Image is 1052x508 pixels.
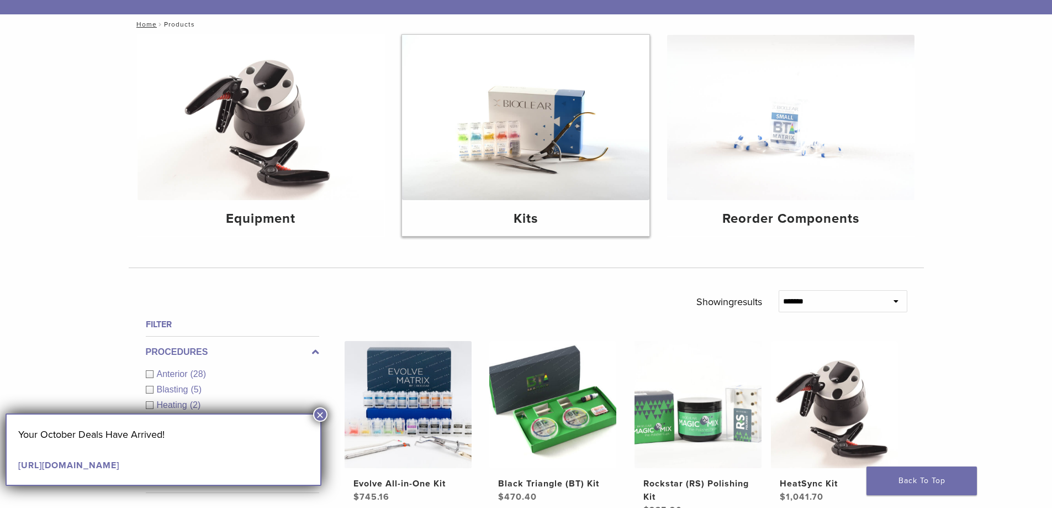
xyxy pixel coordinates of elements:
[780,491,786,502] span: $
[146,209,376,229] h4: Equipment
[643,477,753,504] h2: Rockstar (RS) Polishing Kit
[190,400,201,410] span: (2)
[133,20,157,28] a: Home
[353,491,389,502] bdi: 745.16
[191,385,202,394] span: (5)
[157,385,191,394] span: Blasting
[770,341,899,504] a: HeatSync KitHeatSync Kit $1,041.70
[866,467,977,495] a: Back To Top
[489,341,616,468] img: Black Triangle (BT) Kit
[157,22,164,27] span: /
[129,14,924,34] nav: Products
[191,369,206,379] span: (28)
[667,35,914,236] a: Reorder Components
[353,491,360,502] span: $
[157,400,190,410] span: Heating
[635,341,762,468] img: Rockstar (RS) Polishing Kit
[667,35,914,200] img: Reorder Components
[138,35,385,236] a: Equipment
[345,341,472,468] img: Evolve All-in-One Kit
[146,318,319,331] h4: Filter
[411,209,641,229] h4: Kits
[18,426,309,443] p: Your October Deals Have Arrived!
[696,290,762,313] p: Showing results
[498,491,537,502] bdi: 470.40
[780,477,889,490] h2: HeatSync Kit
[157,369,191,379] span: Anterior
[676,209,906,229] h4: Reorder Components
[402,35,649,200] img: Kits
[498,491,504,502] span: $
[771,341,898,468] img: HeatSync Kit
[138,35,385,200] img: Equipment
[780,491,823,502] bdi: 1,041.70
[498,477,607,490] h2: Black Triangle (BT) Kit
[18,460,119,471] a: [URL][DOMAIN_NAME]
[313,407,327,422] button: Close
[402,35,649,236] a: Kits
[146,345,319,359] label: Procedures
[353,477,463,490] h2: Evolve All-in-One Kit
[489,341,617,504] a: Black Triangle (BT) KitBlack Triangle (BT) Kit $470.40
[344,341,473,504] a: Evolve All-in-One KitEvolve All-in-One Kit $745.16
